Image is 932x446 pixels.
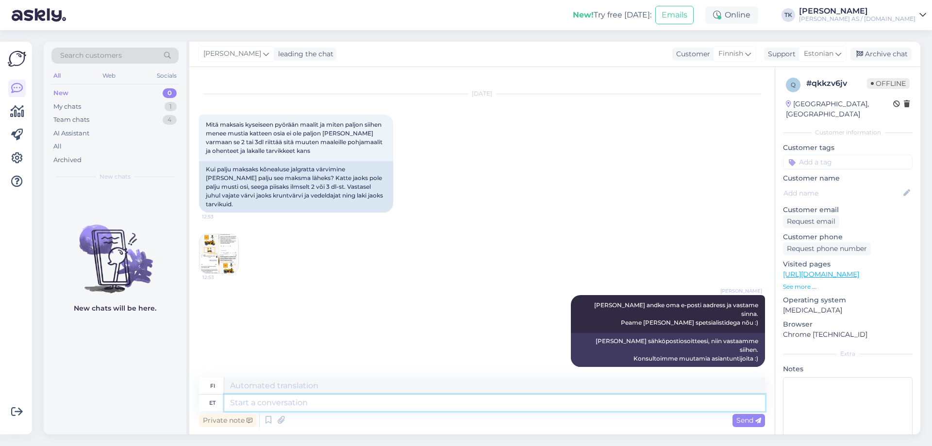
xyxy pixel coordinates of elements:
span: New chats [100,172,131,181]
div: # qkkzv6jv [806,78,867,89]
div: Private note [199,414,256,427]
input: Add name [783,188,901,198]
b: New! [573,10,594,19]
span: [PERSON_NAME] [720,287,762,295]
div: Extra [783,349,913,358]
span: 13:01 [726,367,762,375]
div: [GEOGRAPHIC_DATA], [GEOGRAPHIC_DATA] [786,99,893,119]
div: Archive chat [850,48,912,61]
div: 0 [163,88,177,98]
img: Attachment [200,234,238,273]
span: [PERSON_NAME] [203,49,261,59]
span: 12:53 [202,274,239,281]
a: [URL][DOMAIN_NAME] [783,270,859,279]
p: Customer email [783,205,913,215]
img: No chats [44,207,186,295]
div: All [53,142,62,151]
p: See more ... [783,282,913,291]
button: Emails [655,6,694,24]
span: [PERSON_NAME] andke oma e-posti aadress ja vastame sinna. Peame [PERSON_NAME] spetsialistidega nõ... [594,301,760,326]
p: [MEDICAL_DATA] [783,305,913,315]
div: Request email [783,215,839,228]
div: Socials [155,69,179,82]
div: fi [210,378,215,394]
span: Search customers [60,50,122,61]
p: Customer name [783,173,913,183]
span: q [791,81,796,88]
span: Offline [867,78,910,89]
p: Chrome [TECHNICAL_ID] [783,330,913,340]
img: Askly Logo [8,50,26,68]
p: Visited pages [783,259,913,269]
div: Customer [672,49,710,59]
span: Send [736,416,761,425]
p: Operating system [783,295,913,305]
div: Web [100,69,117,82]
span: Mitä maksais kyseiseen pyörään maalit ja miten paljon siihen menee mustia katteen osia ei ole pal... [206,121,384,154]
div: 1 [165,102,177,112]
div: [PERSON_NAME] [799,7,915,15]
div: My chats [53,102,81,112]
p: Browser [783,319,913,330]
a: [PERSON_NAME][PERSON_NAME] AS / [DOMAIN_NAME] [799,7,926,23]
span: 12:53 [202,213,238,220]
div: [DATE] [199,89,765,98]
div: [PERSON_NAME] sähköpostiosoitteesi, niin vastaamme siihen. Konsultoimme muutamia asiantuntijoita :) [571,333,765,367]
div: [PERSON_NAME] AS / [DOMAIN_NAME] [799,15,915,23]
div: Support [764,49,796,59]
div: Online [705,6,758,24]
span: Finnish [718,49,743,59]
div: et [209,395,216,411]
div: 4 [163,115,177,125]
div: Kui palju maksaks kõnealuse jalgratta värvimine [PERSON_NAME] palju see maksma läheks? Katte jaok... [199,161,393,213]
div: TK [782,8,795,22]
div: AI Assistant [53,129,89,138]
div: All [51,69,63,82]
div: leading the chat [274,49,333,59]
div: Customer information [783,128,913,137]
input: Add a tag [783,155,913,169]
span: Estonian [804,49,833,59]
div: New [53,88,68,98]
p: New chats will be here. [74,303,156,314]
div: Request phone number [783,242,871,255]
p: Customer tags [783,143,913,153]
p: Notes [783,364,913,374]
div: Try free [DATE]: [573,9,651,21]
p: Customer phone [783,232,913,242]
div: Archived [53,155,82,165]
div: Team chats [53,115,89,125]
